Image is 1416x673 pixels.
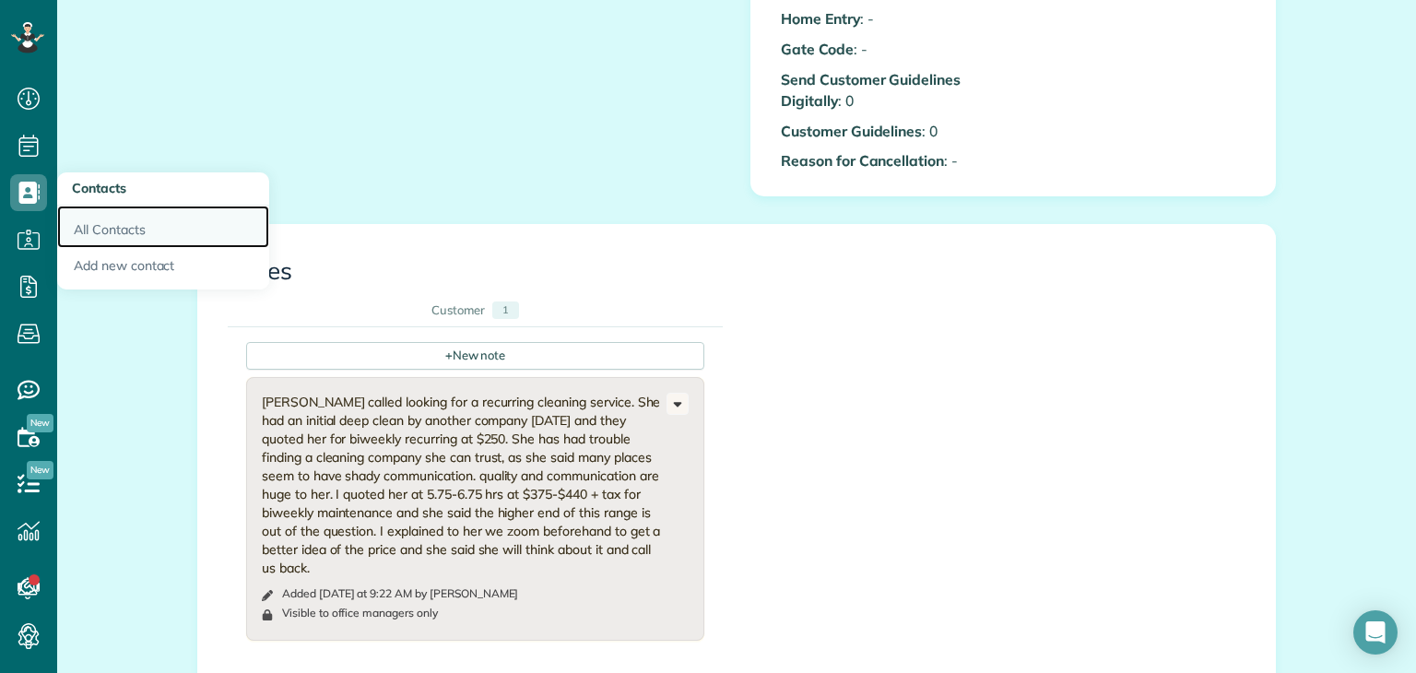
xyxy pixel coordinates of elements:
div: Customer [431,301,485,319]
p: : 0 [781,69,999,112]
p: : - [781,150,999,171]
span: + [445,347,453,363]
p: : 0 [781,121,999,142]
b: Customer Guidelines [781,122,922,140]
p: : - [781,39,999,60]
span: New [27,461,53,479]
div: [PERSON_NAME] called looking for a recurring cleaning service. She had an initial deep clean by a... [262,393,667,577]
span: Contacts [72,180,126,196]
a: Add new contact [57,248,269,290]
b: Home Entry [781,9,860,28]
div: New note [246,342,704,370]
div: 1 [492,301,519,319]
time: Added [DATE] at 9:22 AM by [PERSON_NAME] [282,586,518,600]
h3: Notes [228,258,1245,285]
div: Open Intercom Messenger [1353,610,1398,655]
b: Reason for Cancellation [781,151,944,170]
div: Visible to office managers only [282,606,438,620]
b: Send Customer Guidelines Digitally [781,70,961,110]
span: New [27,414,53,432]
b: Gate Code [781,40,854,58]
p: : - [781,8,999,30]
a: All Contacts [57,206,269,248]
